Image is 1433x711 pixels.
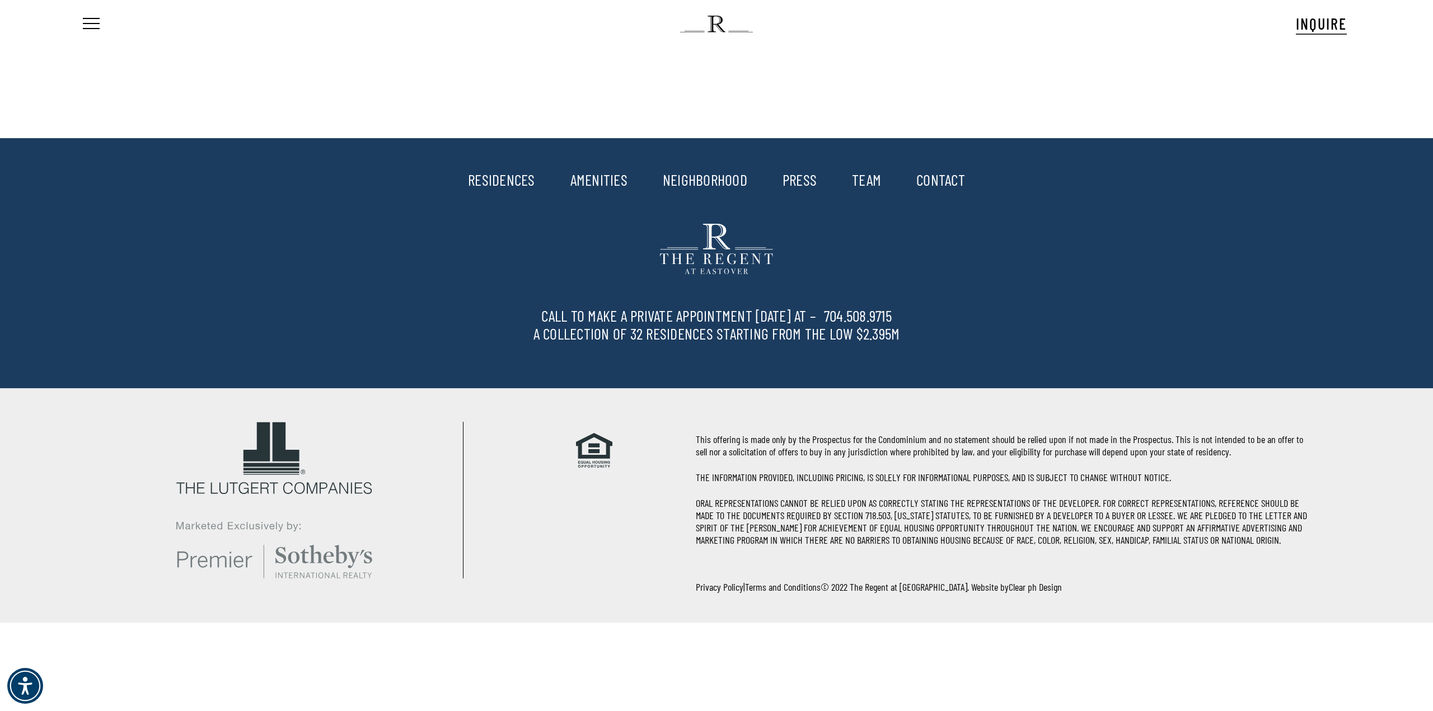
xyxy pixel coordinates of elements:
[745,581,821,593] a: Terms and Conditions
[696,581,743,593] a: Privacy Policy
[1009,581,1062,593] a: Clear ph Design
[696,471,1308,483] p: THE INFORMATION PROVIDED, INCLUDING PRICING, IS SOLELY FOR INFORMATIONAL PURPOSES, AND IS SUBJECT...
[81,18,100,30] a: Navigation Menu
[680,16,752,32] img: The Regent
[696,433,1308,458] p: This offering is made only by the Prospectus for the Condominium and no statement should be relie...
[468,170,535,189] a: RESIDENCES
[696,497,1308,546] p: ORAL REPRESENTATIONS CANNOT BE RELIED UPON AS CORRECTLY STATING THE REPRESENTATIONS OF THE DEVELO...
[663,170,747,189] a: NEIGHBORHOOD
[15,308,1419,326] span: Call to Make a Private Appointment [DATE] at –
[783,170,817,189] a: PRESS
[696,580,1308,594] p: | © 2022 The Regent at [GEOGRAPHIC_DATA]. Website by
[570,170,627,189] a: AMENITIES
[824,306,892,325] a: 704.508.9715
[1296,14,1347,33] span: INQUIRE
[852,170,881,189] a: TEAM
[7,668,43,704] div: Accessibility Menu
[1296,13,1347,35] a: INQUIRE
[916,170,965,189] a: CONTACT
[15,326,1419,341] span: A Collection of 32 Residences Starting From the Low $2.395M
